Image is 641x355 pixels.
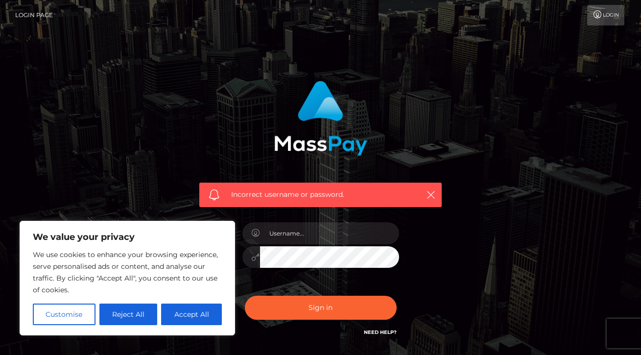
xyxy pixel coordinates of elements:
[260,222,399,244] input: Username...
[274,81,367,156] img: MassPay Login
[231,189,410,200] span: Incorrect username or password.
[245,296,397,320] button: Sign in
[587,5,624,25] a: Login
[15,5,53,25] a: Login Page
[20,221,235,335] div: We value your privacy
[33,304,95,325] button: Customise
[99,304,158,325] button: Reject All
[33,249,222,296] p: We use cookies to enhance your browsing experience, serve personalised ads or content, and analys...
[161,304,222,325] button: Accept All
[33,231,222,243] p: We value your privacy
[364,329,397,335] a: Need Help?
